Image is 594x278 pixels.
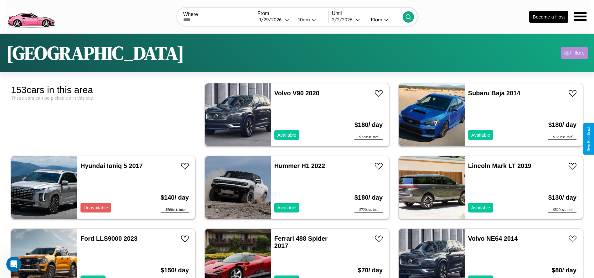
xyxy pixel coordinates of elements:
[293,16,328,23] button: 10am
[548,135,576,140] div: $ 720 est. total
[365,16,403,23] button: 10am
[80,235,137,242] a: Ford LLS9000 2023
[274,235,328,249] a: Ferrari 488 Spider 2017
[277,203,297,212] p: Available
[468,162,531,169] a: Lincoln Mark LT 2019
[11,95,195,101] div: These cars can be picked up in this city.
[6,40,184,66] h1: [GEOGRAPHIC_DATA]
[5,3,57,29] img: logo
[274,162,325,169] a: Hummer H1 2022
[529,11,568,23] button: Become a Host
[354,115,383,135] h3: $ 180 / day
[183,12,254,17] label: Where
[471,203,490,212] p: Available
[332,17,355,23] div: 2 / 2 / 2026
[561,47,588,59] button: Filters
[295,17,312,23] div: 10am
[586,126,591,152] div: Give Feedback
[548,115,576,135] h3: $ 180 / day
[468,90,520,97] a: Subaru Baja 2014
[84,203,108,212] p: Unavailable
[6,257,21,272] iframe: Intercom live chat
[354,135,383,140] div: $ 720 est. total
[161,188,189,207] h3: $ 140 / day
[354,207,383,212] div: $ 720 est. total
[332,11,403,16] label: Until
[257,16,293,23] button: 1/29/2026
[80,162,143,169] a: Hyundai Ioniq 5 2017
[367,17,384,23] div: 10am
[259,17,285,23] div: 1 / 29 / 2026
[471,131,490,139] p: Available
[277,131,297,139] p: Available
[274,90,319,97] a: Volvo V90 2020
[257,11,328,16] label: From
[570,50,585,56] div: Filters
[548,207,576,212] div: $ 520 est. total
[354,188,383,207] h3: $ 180 / day
[468,235,518,242] a: Volvo NE64 2014
[161,207,189,212] div: $ 560 est. total
[11,85,195,95] div: 153 cars in this area
[548,188,576,207] h3: $ 130 / day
